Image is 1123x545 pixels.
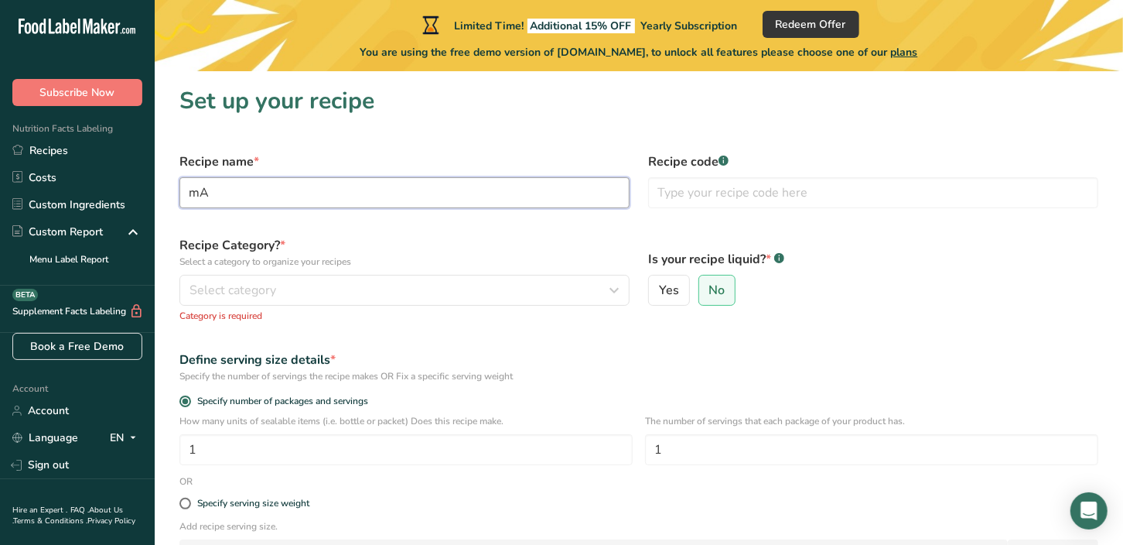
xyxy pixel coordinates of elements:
a: About Us . [12,505,123,526]
p: How many units of sealable items (i.e. bottle or packet) Does this recipe make. [179,414,633,428]
a: Language [12,424,78,451]
button: Select category [179,275,630,306]
label: Is your recipe liquid? [648,250,1098,269]
span: plans [891,45,918,60]
span: Yearly Subscription [641,19,738,33]
div: Specify serving size weight [197,498,309,509]
label: Recipe code [648,153,1098,171]
a: Privacy Policy [87,516,135,526]
input: Type your recipe name here [179,177,630,208]
div: Custom Report [12,224,103,240]
span: Specify number of packages and servings [191,396,368,407]
a: Book a Free Demo [12,333,142,360]
div: EN [110,429,142,447]
div: Open Intercom Messenger [1070,492,1108,530]
p: Category is required [179,309,630,323]
p: The number of servings that each package of your product has. [645,414,1098,428]
a: FAQ . [70,505,89,516]
p: Select a category to organize your recipes [179,255,630,269]
p: Add recipe serving size. [179,519,1098,533]
label: Recipe name [179,153,630,171]
div: Specify the number of servings the recipe makes OR Fix a specific serving weight [179,369,1098,383]
div: OR [170,475,202,488]
a: Terms & Conditions . [13,516,87,526]
span: Yes [659,283,679,298]
a: Hire an Expert . [12,505,67,516]
span: Additional 15% OFF [527,19,635,33]
span: Redeem Offer [776,16,846,33]
span: You are using the free demo version of [DOMAIN_NAME], to unlock all features please choose one of... [360,44,918,60]
label: Recipe Category? [179,236,630,269]
div: BETA [12,289,38,301]
input: Type your recipe code here [648,177,1098,208]
div: Define serving size details [179,351,1098,369]
div: Limited Time! [419,15,738,34]
span: Select category [189,281,276,300]
span: Subscribe Now [40,84,115,101]
button: Subscribe Now [12,79,142,106]
span: No [708,283,725,298]
button: Redeem Offer [763,11,859,38]
h1: Set up your recipe [179,84,1098,118]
